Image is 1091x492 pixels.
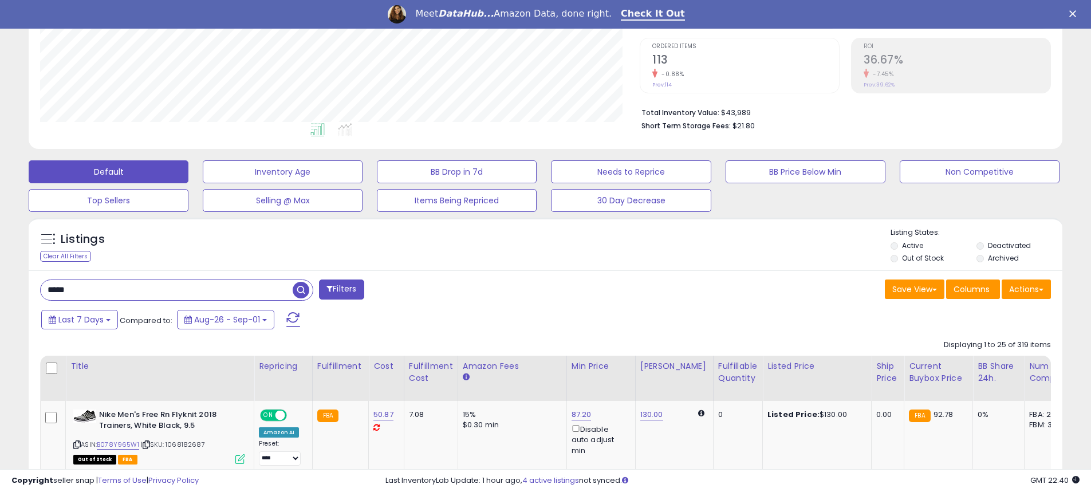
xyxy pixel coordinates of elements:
[640,360,708,372] div: [PERSON_NAME]
[194,314,260,325] span: Aug-26 - Sep-01
[902,253,944,263] label: Out of Stock
[978,360,1019,384] div: BB Share 24h.
[1002,280,1051,299] button: Actions
[944,340,1051,351] div: Displaying 1 to 25 of 319 items
[621,8,685,21] a: Check It Out
[438,8,494,19] i: DataHub...
[657,70,684,78] small: -0.88%
[1029,360,1071,384] div: Num of Comp.
[73,410,245,463] div: ASIN:
[463,410,558,420] div: 15%
[11,475,199,486] div: seller snap | |
[551,189,711,212] button: 30 Day Decrease
[869,70,893,78] small: -7.45%
[463,420,558,430] div: $0.30 min
[988,241,1031,250] label: Deactivated
[641,121,731,131] b: Short Term Storage Fees:
[203,189,363,212] button: Selling @ Max
[954,284,990,295] span: Columns
[463,372,470,383] small: Amazon Fees.
[40,251,91,262] div: Clear All Filters
[373,360,399,372] div: Cost
[388,5,406,23] img: Profile image for Georgie
[652,44,839,50] span: Ordered Items
[120,315,172,326] span: Compared to:
[909,410,930,422] small: FBA
[551,160,711,183] button: Needs to Reprice
[29,160,188,183] button: Default
[641,108,719,117] b: Total Inventory Value:
[876,410,895,420] div: 0.00
[285,411,304,420] span: OFF
[978,410,1015,420] div: 0%
[98,475,147,486] a: Terms of Use
[61,231,105,247] h5: Listings
[864,81,895,88] small: Prev: 39.62%
[259,360,308,372] div: Repricing
[718,410,754,420] div: 0
[767,410,862,420] div: $130.00
[99,410,238,434] b: Nike Men's Free Rn Flyknit 2018 Trainers, White Black, 9.5
[373,409,393,420] a: 50.87
[319,280,364,300] button: Filters
[70,360,249,372] div: Title
[177,310,274,329] button: Aug-26 - Sep-01
[864,53,1050,69] h2: 36.67%
[891,227,1062,238] p: Listing States:
[767,360,867,372] div: Listed Price
[58,314,104,325] span: Last 7 Days
[946,280,1000,299] button: Columns
[1030,475,1080,486] span: 2025-09-9 22:40 GMT
[41,310,118,329] button: Last 7 Days
[934,409,954,420] span: 92.78
[1029,420,1067,430] div: FBM: 3
[317,410,338,422] small: FBA
[317,360,364,372] div: Fulfillment
[118,455,137,465] span: FBA
[259,427,299,438] div: Amazon AI
[902,241,923,250] label: Active
[909,360,968,384] div: Current Buybox Price
[572,409,592,420] a: 87.20
[141,440,205,449] span: | SKU: 1068182687
[463,360,562,372] div: Amazon Fees
[11,475,53,486] strong: Copyright
[1069,10,1081,17] div: Close
[148,475,199,486] a: Privacy Policy
[73,410,96,423] img: 41kYrVB4xKL._SL40_.jpg
[259,440,304,466] div: Preset:
[988,253,1019,263] label: Archived
[415,8,612,19] div: Meet Amazon Data, done right.
[885,280,944,299] button: Save View
[203,160,363,183] button: Inventory Age
[1029,410,1067,420] div: FBA: 2
[261,411,275,420] span: ON
[652,53,839,69] h2: 113
[900,160,1060,183] button: Non Competitive
[97,440,139,450] a: B078Y965W1
[652,81,672,88] small: Prev: 114
[377,189,537,212] button: Items Being Repriced
[572,423,627,456] div: Disable auto adjust min
[864,44,1050,50] span: ROI
[385,475,1080,486] div: Last InventoryLab Update: 1 hour ago, not synced.
[718,360,758,384] div: Fulfillable Quantity
[377,160,537,183] button: BB Drop in 7d
[29,189,188,212] button: Top Sellers
[572,360,631,372] div: Min Price
[522,475,579,486] a: 4 active listings
[767,409,820,420] b: Listed Price:
[876,360,899,384] div: Ship Price
[409,410,449,420] div: 7.08
[409,360,453,384] div: Fulfillment Cost
[640,409,663,420] a: 130.00
[732,120,755,131] span: $21.80
[641,105,1042,119] li: $43,989
[73,455,116,465] span: All listings that are currently out of stock and unavailable for purchase on Amazon
[726,160,885,183] button: BB Price Below Min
